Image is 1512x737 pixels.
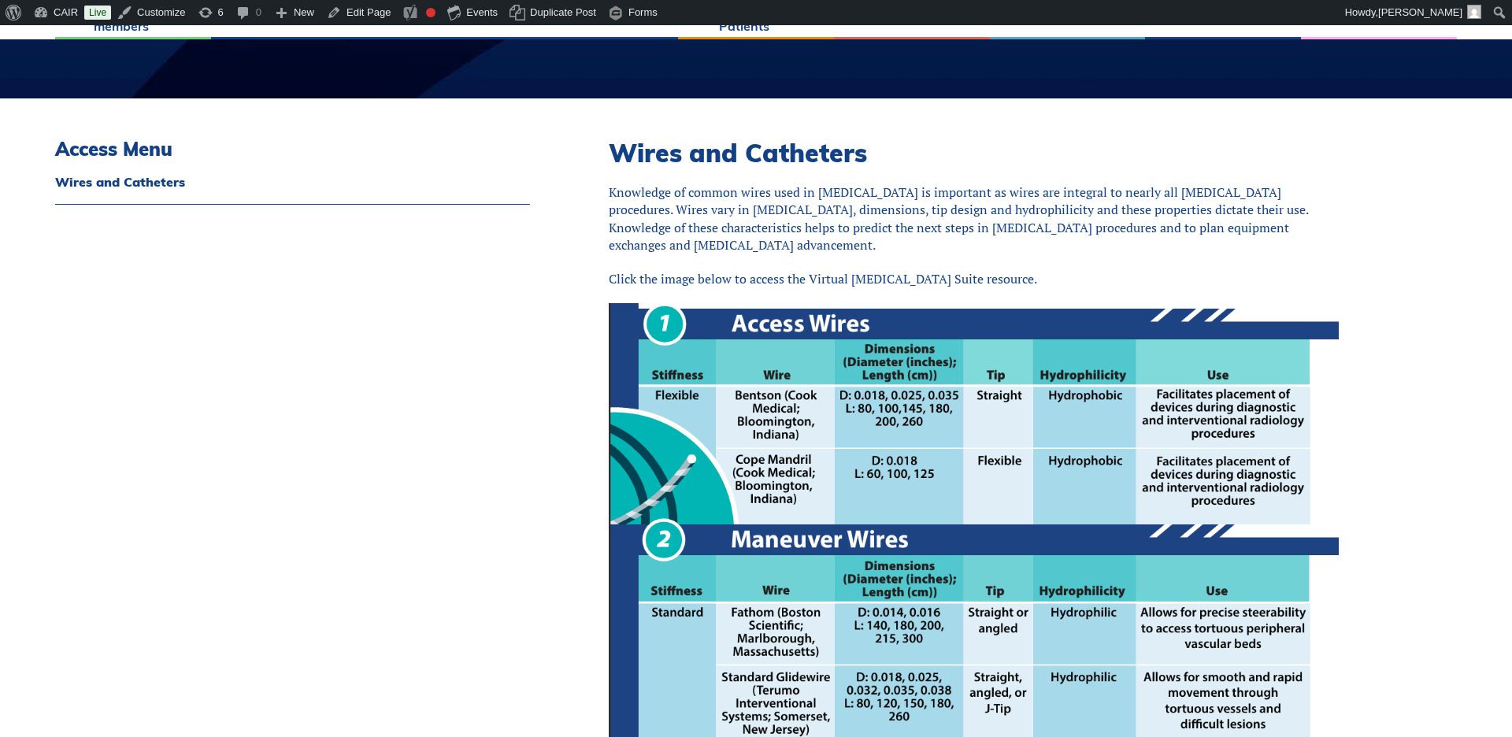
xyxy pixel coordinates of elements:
[55,138,530,161] h3: Access Menu
[609,270,1339,287] p: Click the image below to access the Virtual [MEDICAL_DATA] Suite resource.
[609,183,1339,254] p: Knowledge of common wires used in [MEDICAL_DATA] is important as wires are integral to nearly all...
[55,176,530,188] a: Wires and Catheters
[426,8,435,17] div: Focus keyphrase not set
[84,6,111,20] a: Live
[1378,6,1462,18] span: [PERSON_NAME]
[609,138,1339,168] h2: Wires and Catheters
